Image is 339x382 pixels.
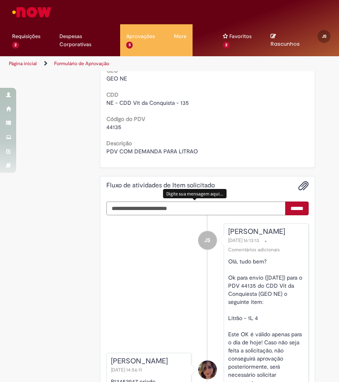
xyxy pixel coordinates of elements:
[198,231,217,250] div: Jacqueline Batista Shiota
[53,24,120,56] ul: Menu Cabeçalho
[322,34,326,39] span: JS
[59,32,114,49] span: Despesas Corporativas
[217,24,265,49] a: Favoritos : 2
[204,231,210,250] span: JS
[217,24,265,56] ul: Menu Cabeçalho
[106,202,286,215] textarea: Digite sua mensagem aqui...
[106,67,118,74] b: GEO
[12,42,19,49] span: 2
[298,180,309,191] button: Adicionar anexos
[106,115,145,123] b: Código do PDV
[228,228,302,236] div: [PERSON_NAME]
[168,24,193,56] ul: Menu Cabeçalho
[228,246,280,253] small: Comentários adicionais
[106,75,127,82] span: GEO NE
[106,182,215,189] h2: Fluxo de atividades de Item solicitado Histórico de tíquete
[6,24,53,49] a: Requisições : 2
[106,91,119,98] b: CDD
[53,24,120,49] a: Despesas Corporativas :
[271,40,300,48] span: Rascunhos
[126,32,155,40] span: Aprovações
[111,367,144,373] span: [DATE] 14:56:11
[205,24,217,56] ul: Menu Cabeçalho
[6,24,53,56] ul: Menu Cabeçalho
[163,189,227,198] div: Digite sua mensagem aqui...
[223,42,230,49] span: 2
[168,24,193,49] a: More : 4
[228,237,261,244] span: [DATE] 16:13:13
[54,60,109,67] a: Formulário de Aprovação
[120,24,168,49] a: Aprovações : 5
[11,4,53,20] img: ServiceNow
[106,123,121,131] span: 44135
[198,361,217,379] div: Katiele Vieira Moreira
[12,32,40,40] span: Requisições
[126,42,133,49] span: 5
[106,148,198,155] span: PDV COM DEMANDA PARA LITRAO
[106,140,132,147] b: Descrição
[174,32,186,40] span: More
[6,56,163,71] ul: Trilhas de página
[311,24,339,40] a: JS
[193,24,205,56] ul: Menu Cabeçalho
[229,32,252,40] span: Favoritos
[111,357,187,365] div: [PERSON_NAME]
[9,60,37,67] a: Página inicial
[120,24,168,56] ul: Menu Cabeçalho
[271,32,300,48] a: No momento, sua lista de rascunhos tem 0 Itens
[106,99,189,106] span: NE - CDD Vit da Conquista - 135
